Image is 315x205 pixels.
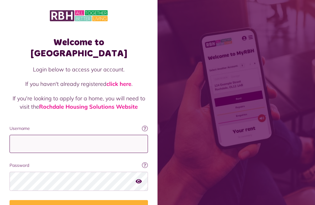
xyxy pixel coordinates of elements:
[10,125,148,132] label: Username
[106,80,131,87] a: click here
[10,65,148,74] p: Login below to access your account.
[50,9,108,22] img: MyRBH
[10,162,148,169] label: Password
[10,37,148,59] h1: Welcome to [GEOGRAPHIC_DATA]
[39,103,138,110] a: Rochdale Housing Solutions Website
[10,80,148,88] p: If you haven't already registered .
[10,94,148,111] p: If you're looking to apply for a home, you will need to visit the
